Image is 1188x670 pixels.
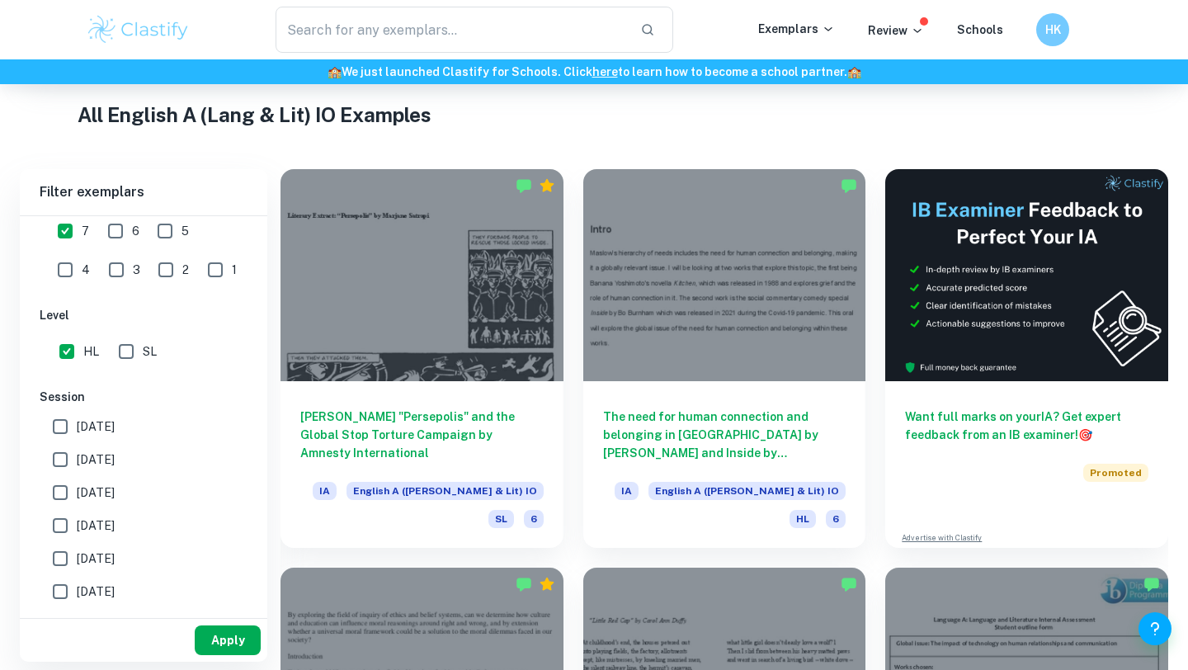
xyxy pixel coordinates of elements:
[1078,428,1092,441] span: 🎯
[539,576,555,592] div: Premium
[826,510,846,528] span: 6
[868,21,924,40] p: Review
[132,222,139,240] span: 6
[516,576,532,592] img: Marked
[583,169,866,548] a: The need for human connection and belonging in [GEOGRAPHIC_DATA] by [PERSON_NAME] and Inside by [...
[143,342,157,361] span: SL
[82,222,89,240] span: 7
[77,550,115,568] span: [DATE]
[82,261,90,279] span: 4
[195,625,261,655] button: Apply
[77,484,115,502] span: [DATE]
[300,408,544,462] h6: [PERSON_NAME] "Persepolis" and the Global Stop Torture Campaign by Amnesty International
[77,451,115,469] span: [DATE]
[758,20,835,38] p: Exemplars
[790,510,816,528] span: HL
[86,13,191,46] img: Clastify logo
[1143,576,1160,592] img: Marked
[20,169,267,215] h6: Filter exemplars
[1083,464,1148,482] span: Promoted
[232,261,237,279] span: 1
[77,517,115,535] span: [DATE]
[3,63,1185,81] h6: We just launched Clastify for Schools. Click to learn how to become a school partner.
[328,65,342,78] span: 🏫
[524,510,544,528] span: 6
[181,222,189,240] span: 5
[488,510,514,528] span: SL
[276,7,627,53] input: Search for any exemplars...
[885,169,1168,548] a: Want full marks on yourIA? Get expert feedback from an IB examiner!PromotedAdvertise with Clastify
[841,576,857,592] img: Marked
[40,388,247,406] h6: Session
[77,418,115,436] span: [DATE]
[313,482,337,500] span: IA
[905,408,1148,444] h6: Want full marks on your IA ? Get expert feedback from an IB examiner!
[40,306,247,324] h6: Level
[1138,612,1171,645] button: Help and Feedback
[280,169,563,548] a: [PERSON_NAME] "Persepolis" and the Global Stop Torture Campaign by Amnesty InternationalIAEnglish...
[885,169,1168,381] img: Thumbnail
[957,23,1003,36] a: Schools
[77,583,115,601] span: [DATE]
[902,532,982,544] a: Advertise with Clastify
[539,177,555,194] div: Premium
[1044,21,1063,39] h6: HK
[516,177,532,194] img: Marked
[603,408,846,462] h6: The need for human connection and belonging in [GEOGRAPHIC_DATA] by [PERSON_NAME] and Inside by [...
[133,261,140,279] span: 3
[1036,13,1069,46] button: HK
[592,65,618,78] a: here
[841,177,857,194] img: Marked
[847,65,861,78] span: 🏫
[78,100,1111,130] h1: All English A (Lang & Lit) IO Examples
[346,482,544,500] span: English A ([PERSON_NAME] & Lit) IO
[615,482,639,500] span: IA
[182,261,189,279] span: 2
[83,342,99,361] span: HL
[648,482,846,500] span: English A ([PERSON_NAME] & Lit) IO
